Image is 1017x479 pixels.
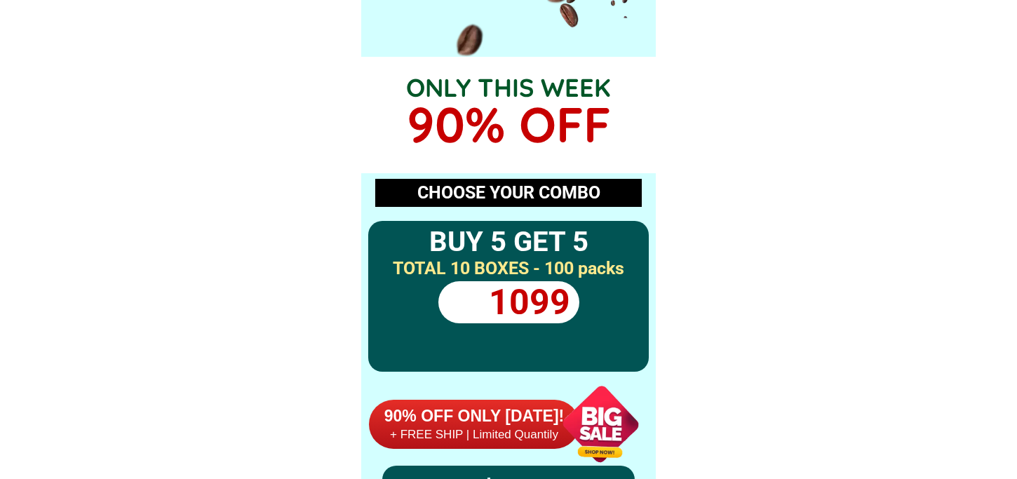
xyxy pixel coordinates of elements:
[375,221,642,263] h2: BUY 5 GET 5
[375,255,642,282] h2: TOTAL 10 BOXES - 100 packs
[375,180,642,206] h2: CHOOSE YOUR COMBO
[480,281,579,323] h2: 1099
[406,69,612,107] h1: ONLY THIS WEEK
[406,88,612,161] h1: 90% OFF
[369,406,579,427] h6: 90% OFF ONLY [DATE]!
[369,427,579,443] h6: + FREE SHIP | Limited Quantily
